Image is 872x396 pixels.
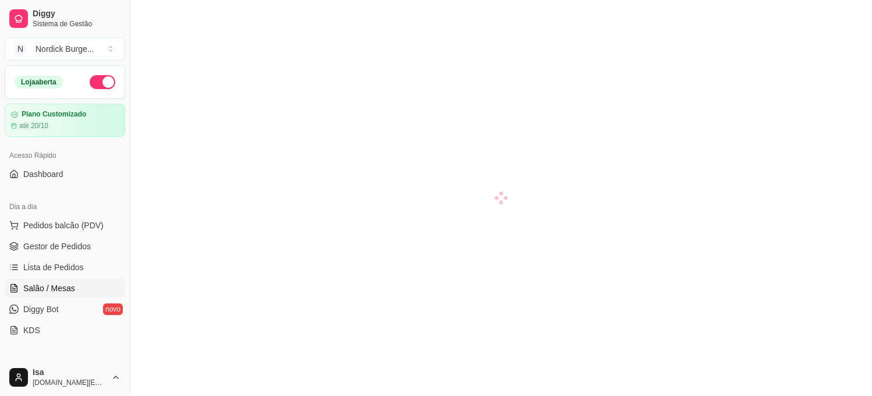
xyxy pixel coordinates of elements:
a: DiggySistema de Gestão [5,5,125,33]
a: Plano Customizadoaté 20/10 [5,104,125,137]
button: Select a team [5,37,125,61]
div: Nordick Burge ... [36,43,94,55]
span: Pedidos balcão (PDV) [23,220,104,231]
a: KDS [5,321,125,340]
article: Plano Customizado [22,110,86,119]
div: Dia a dia [5,197,125,216]
a: Dashboard [5,165,125,183]
div: Catálogo [5,353,125,372]
span: Isa [33,367,107,378]
span: Sistema de Gestão [33,19,120,29]
button: Pedidos balcão (PDV) [5,216,125,235]
span: Diggy Bot [23,303,59,315]
div: Loja aberta [15,76,63,89]
div: Acesso Rápido [5,146,125,165]
span: Dashboard [23,168,63,180]
a: Salão / Mesas [5,279,125,298]
span: Salão / Mesas [23,282,75,294]
span: Gestor de Pedidos [23,241,91,252]
button: Isa[DOMAIN_NAME][EMAIL_ADDRESS][DOMAIN_NAME] [5,363,125,391]
button: Alterar Status [90,75,115,89]
article: até 20/10 [19,121,48,130]
a: Diggy Botnovo [5,300,125,319]
span: KDS [23,324,40,336]
a: Lista de Pedidos [5,258,125,277]
span: Lista de Pedidos [23,261,84,273]
a: Gestor de Pedidos [5,237,125,256]
span: Diggy [33,9,120,19]
span: [DOMAIN_NAME][EMAIL_ADDRESS][DOMAIN_NAME] [33,378,107,387]
span: N [15,43,26,55]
